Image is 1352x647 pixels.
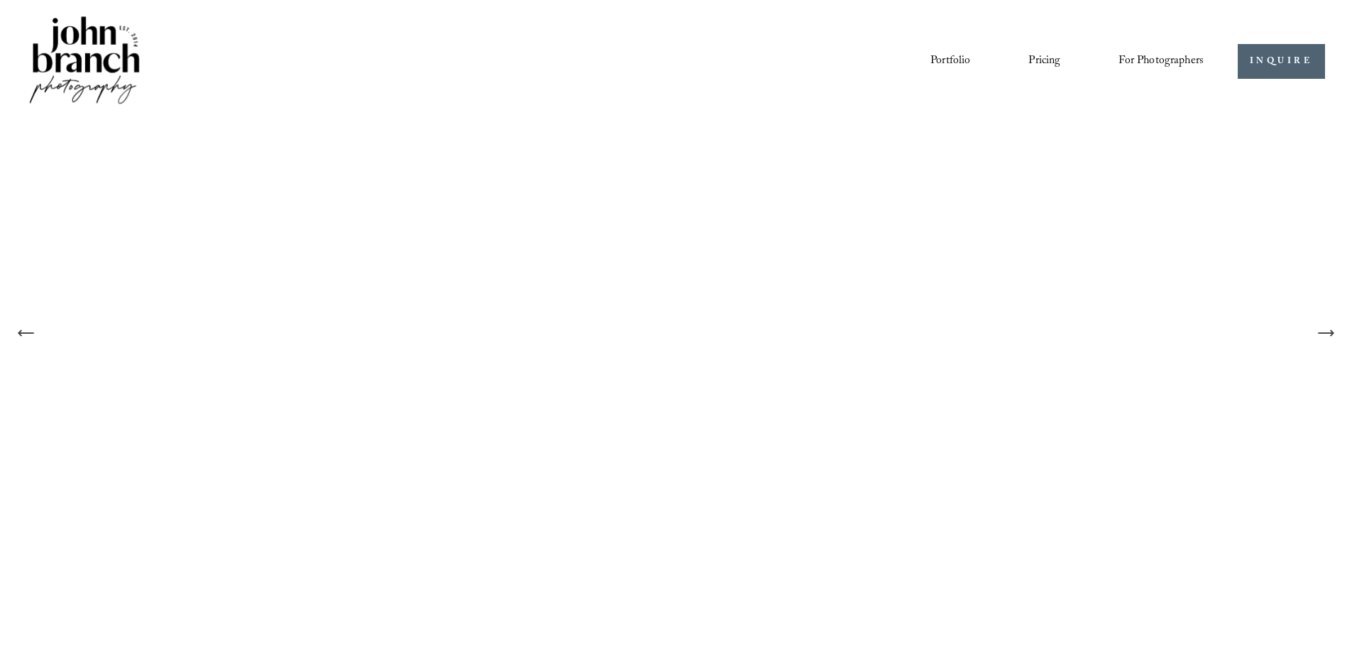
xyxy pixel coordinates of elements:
[1119,50,1204,72] span: For Photographers
[11,317,42,349] button: Previous Slide
[930,49,970,73] a: Portfolio
[1310,317,1341,349] button: Next Slide
[27,13,142,109] img: John Branch IV Photography
[1028,49,1060,73] a: Pricing
[1238,44,1325,79] a: INQUIRE
[1119,49,1204,73] a: folder dropdown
